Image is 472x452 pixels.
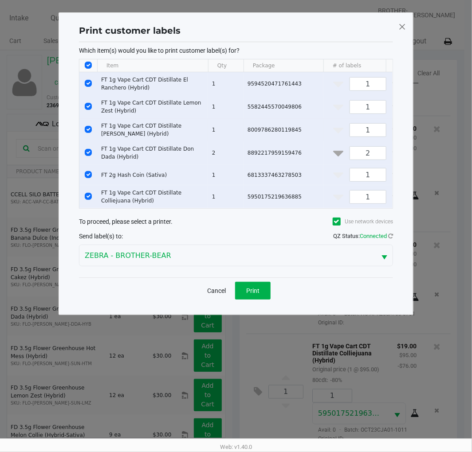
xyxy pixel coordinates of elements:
[97,72,208,95] td: FT 1g Vape Cart CDT Distillate El Ranchero (Hybrid)
[85,126,92,133] input: Select Row
[79,59,393,208] div: Data table
[97,118,208,141] td: FT 1g Vape Cart CDT Distillate [PERSON_NAME] (Hybrid)
[85,103,92,110] input: Select Row
[244,164,323,185] td: 6813337463278503
[333,233,393,239] span: QZ Status:
[85,193,92,200] input: Select Row
[360,233,387,239] span: Connected
[244,59,323,72] th: Package
[85,149,92,156] input: Select Row
[208,164,244,185] td: 1
[85,250,370,261] span: ZEBRA - BROTHER-BEAR
[244,118,323,141] td: 8009786280119845
[208,141,244,164] td: 2
[85,62,92,69] input: Select All Rows
[208,59,244,72] th: Qty
[208,185,244,208] td: 1
[79,218,173,225] span: To proceed, please select a printer.
[97,59,208,72] th: Item
[97,185,208,208] td: FT 1g Vape Cart CDT Distillate Colliejuana (Hybrid)
[235,282,271,300] button: Print
[220,444,252,450] span: Web: v1.40.0
[244,141,323,164] td: 8892217959159476
[79,47,393,55] p: Which item(s) would you like to print customer label(s) for?
[97,141,208,164] td: FT 1g Vape Cart CDT Distillate Don Dada (Hybrid)
[201,282,232,300] button: Cancel
[376,245,393,266] button: Select
[244,72,323,95] td: 9594520471761443
[208,95,244,118] td: 1
[244,185,323,208] td: 5950175219636885
[97,164,208,185] td: FT 2g Hash Coin (Sativa)
[246,287,260,294] span: Print
[79,233,123,240] span: Send label(s) to:
[208,118,244,141] td: 1
[79,24,181,37] h1: Print customer labels
[85,80,92,87] input: Select Row
[244,95,323,118] td: 5582445570049806
[208,72,244,95] td: 1
[333,218,393,226] label: Use network devices
[323,59,412,72] th: # of labels
[85,171,92,178] input: Select Row
[97,95,208,118] td: FT 1g Vape Cart CDT Distillate Lemon Zest (Hybrid)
